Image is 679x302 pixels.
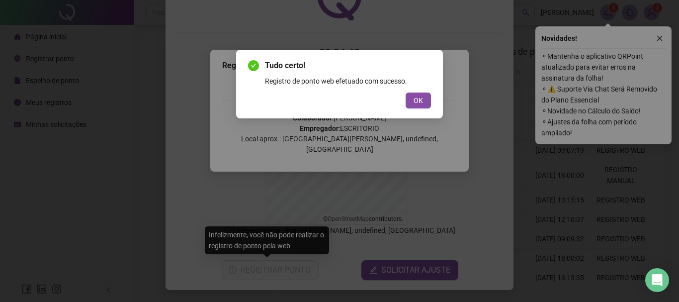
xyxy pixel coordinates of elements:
[645,268,669,292] div: Open Intercom Messenger
[265,60,431,72] span: Tudo certo!
[414,95,423,106] span: OK
[265,76,431,87] div: Registro de ponto web efetuado com sucesso.
[406,93,431,108] button: OK
[248,60,259,71] span: check-circle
